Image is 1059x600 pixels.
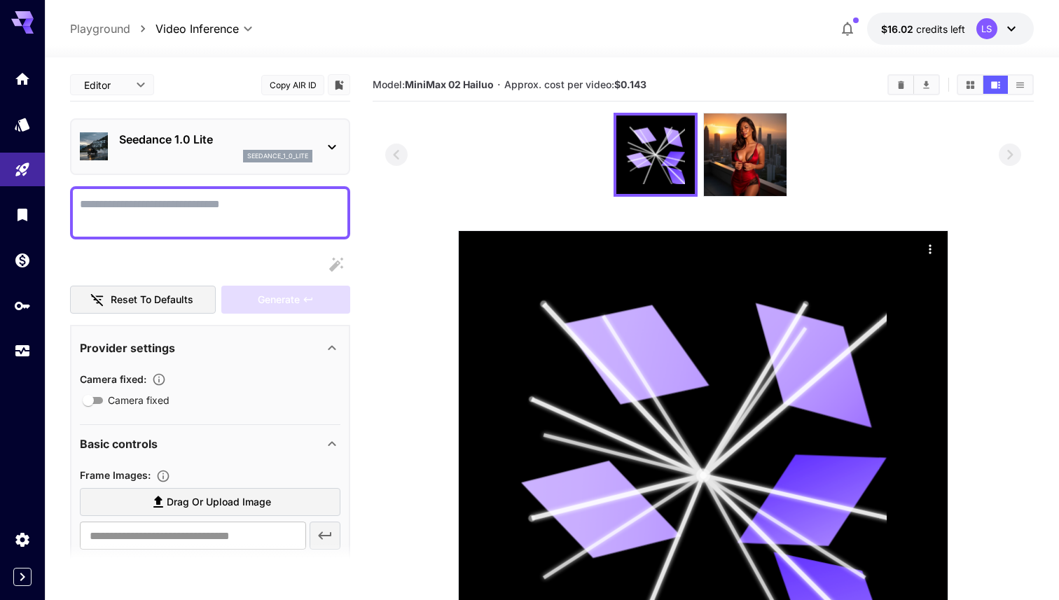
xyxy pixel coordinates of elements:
button: Expand sidebar [13,568,32,586]
button: Upload frame images. [151,469,176,483]
div: Seedance 1.0 Liteseedance_1_0_lite [80,125,340,168]
p: Provider settings [80,340,175,356]
div: Home [14,70,31,88]
span: $16.02 [881,23,916,35]
div: Basic controls [80,427,340,461]
span: Model: [373,78,494,90]
div: API Keys [14,297,31,314]
p: Seedance 1.0 Lite [119,131,312,148]
b: MiniMax 02 Hailuo [405,78,494,90]
div: Playground [14,161,31,179]
button: Copy AIR ID [261,75,324,95]
div: Actions [920,238,941,259]
nav: breadcrumb [70,20,155,37]
b: $0.143 [614,78,646,90]
button: Show videos in grid view [958,76,983,94]
span: Editor [84,78,127,92]
span: Video Inference [155,20,239,37]
button: Add to library [333,76,345,93]
span: Drag or upload image [167,494,271,511]
div: Settings [14,531,31,548]
button: Show videos in video view [983,76,1008,94]
div: Models [14,116,31,133]
span: credits left [916,23,965,35]
button: Download All [914,76,939,94]
div: Clear videosDownload All [887,74,940,95]
button: Reset to defaults [70,286,216,314]
button: Clear videos [889,76,913,94]
p: seedance_1_0_lite [247,151,308,161]
div: Library [14,206,31,223]
span: Frame Images : [80,469,151,481]
span: Camera fixed [108,393,169,407]
p: · [497,76,501,93]
div: Wallet [14,251,31,269]
span: Camera fixed : [80,373,146,385]
div: LS [976,18,997,39]
a: Playground [70,20,130,37]
button: Show videos in list view [1008,76,1032,94]
div: Provider settings [80,331,340,365]
div: $16.01778 [881,22,965,36]
span: Approx. cost per video: [504,78,646,90]
button: $16.01778LS [867,13,1034,45]
div: Show videos in grid viewShow videos in video viewShow videos in list view [957,74,1034,95]
img: QAAAAAElFTkSuQmCC [704,113,787,196]
label: Drag or upload image [80,488,340,517]
p: Basic controls [80,435,158,452]
div: Usage [14,342,31,360]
